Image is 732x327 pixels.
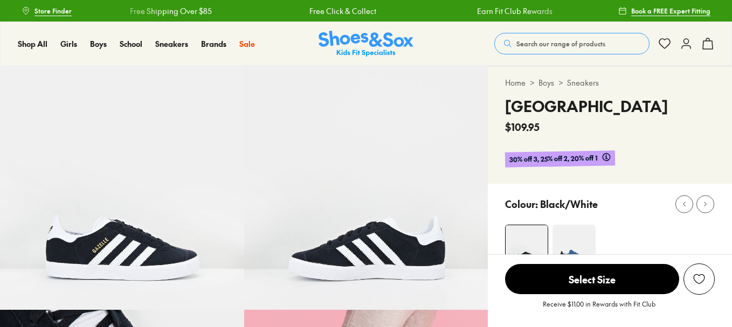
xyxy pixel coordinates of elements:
p: Black/White [540,197,598,211]
a: Boys [538,77,554,88]
a: Sneakers [567,77,599,88]
span: Boys [90,38,107,49]
p: Colour: [505,197,538,211]
a: Boys [90,38,107,50]
a: School [120,38,142,50]
span: Girls [60,38,77,49]
span: Brands [201,38,226,49]
div: > > [505,77,715,88]
img: 4-101067_1 [506,225,548,267]
button: Select Size [505,263,679,295]
img: 4-524301_1 [553,225,596,268]
img: SNS_Logo_Responsive.svg [319,31,413,57]
button: Add to Wishlist [683,263,715,295]
a: Home [505,77,526,88]
a: Sale [239,38,255,50]
span: 30% off 3, 25% off 2, 20% off 1 [509,152,598,165]
span: Select Size [505,264,679,294]
a: Earn Fit Club Rewards [477,5,552,17]
p: Receive $11.00 in Rewards with Fit Club [543,299,655,318]
a: Girls [60,38,77,50]
button: Search our range of products [494,33,650,54]
img: 6-101069_1 [244,66,488,310]
span: Book a FREE Expert Fitting [631,6,710,16]
span: Sale [239,38,255,49]
span: School [120,38,142,49]
a: Book a FREE Expert Fitting [618,1,710,20]
span: $109.95 [505,120,540,134]
a: Store Finder [22,1,72,20]
span: Store Finder [34,6,72,16]
span: Search our range of products [516,39,605,48]
a: Free Click & Collect [309,5,376,17]
h4: [GEOGRAPHIC_DATA] [505,95,668,117]
a: Shoes & Sox [319,31,413,57]
a: Shop All [18,38,47,50]
span: Shop All [18,38,47,49]
a: Free Shipping Over $85 [129,5,211,17]
a: Brands [201,38,226,50]
span: Sneakers [155,38,188,49]
a: Sneakers [155,38,188,50]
